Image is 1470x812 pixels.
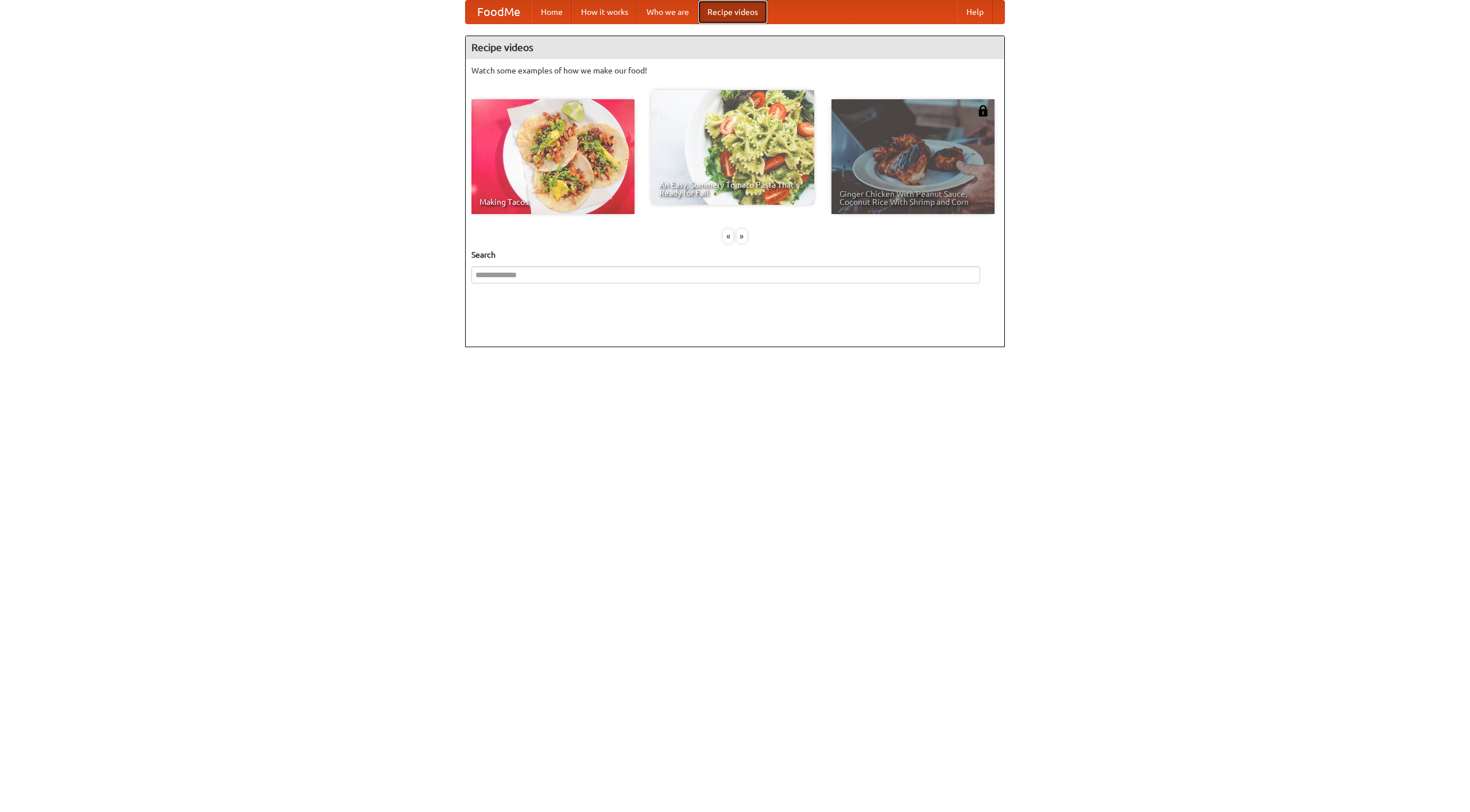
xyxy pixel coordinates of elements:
a: Help [957,1,993,24]
a: FoodMe [466,1,532,24]
a: Making Tacos [471,99,635,214]
a: How it works [572,1,637,24]
p: Watch some examples of how we make our food! [471,65,999,76]
h4: Recipe videos [466,36,1004,59]
h5: Search [471,249,999,261]
div: « [723,229,733,243]
a: Home [532,1,572,24]
span: Making Tacos [479,198,626,206]
a: Who we are [637,1,698,24]
img: 483408.png [977,105,989,116]
span: An Easy, Summery Tomato Pasta That's Ready for Fall [659,181,806,197]
div: » [737,229,747,243]
a: An Easy, Summery Tomato Pasta That's Ready for Fall [651,90,814,205]
a: Recipe videos [698,1,767,24]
